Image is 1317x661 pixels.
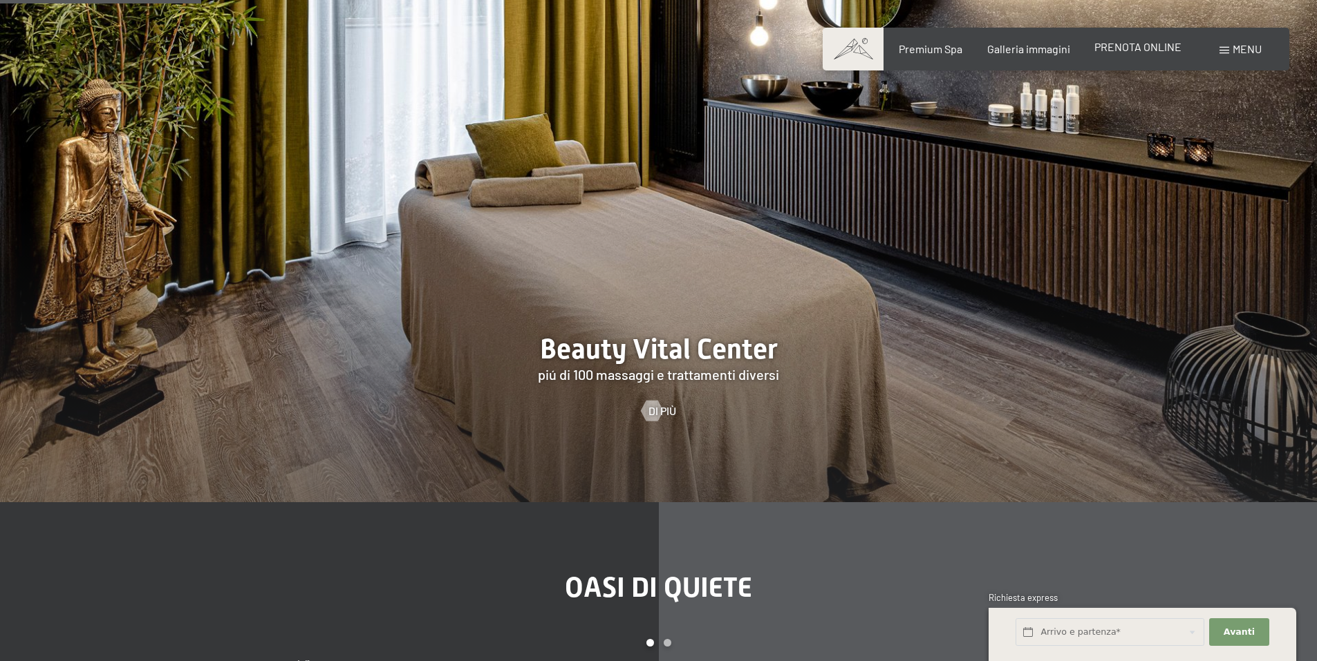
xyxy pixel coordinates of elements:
div: Carousel Page 2 [664,639,671,646]
a: Premium Spa [899,42,962,55]
a: Di più [642,403,676,419]
span: Di più [648,403,676,419]
span: Menu [1233,42,1262,55]
a: PRENOTA ONLINE [1094,40,1181,53]
a: Galleria immagini [987,42,1070,55]
span: Avanti [1224,626,1255,638]
button: Avanti [1209,618,1269,646]
div: Carousel Pagination [207,639,1110,660]
div: Carousel Page 1 (Current Slide) [646,639,654,646]
span: Oasi di quiete [565,571,752,604]
span: Richiesta express [989,592,1058,603]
